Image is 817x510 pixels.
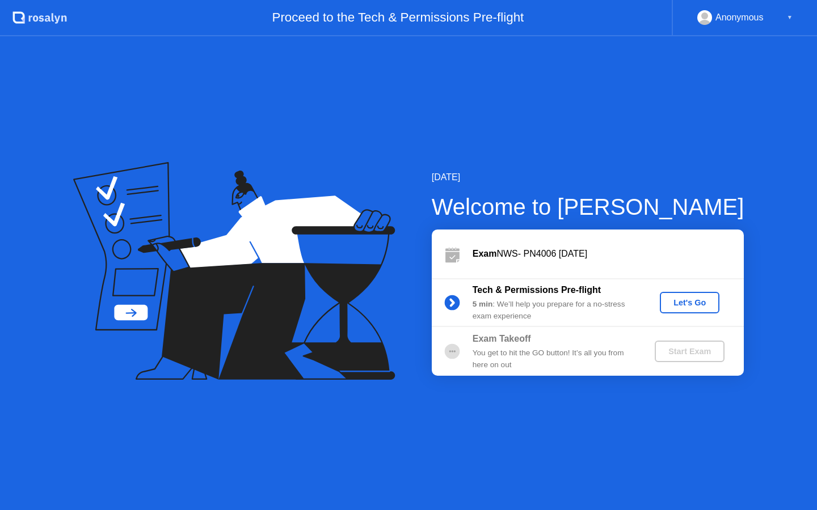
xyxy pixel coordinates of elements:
b: 5 min [473,300,493,308]
div: You get to hit the GO button! It’s all you from here on out [473,347,636,371]
button: Let's Go [660,292,719,313]
b: Exam Takeoff [473,334,531,343]
b: Tech & Permissions Pre-flight [473,285,601,295]
div: Start Exam [659,347,720,356]
div: [DATE] [432,171,744,184]
div: Welcome to [PERSON_NAME] [432,190,744,224]
button: Start Exam [655,341,725,362]
div: : We’ll help you prepare for a no-stress exam experience [473,299,636,322]
b: Exam [473,249,497,258]
div: Anonymous [715,10,764,25]
div: Let's Go [664,298,715,307]
div: NWS- PN4006 [DATE] [473,247,744,261]
div: ▼ [787,10,793,25]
